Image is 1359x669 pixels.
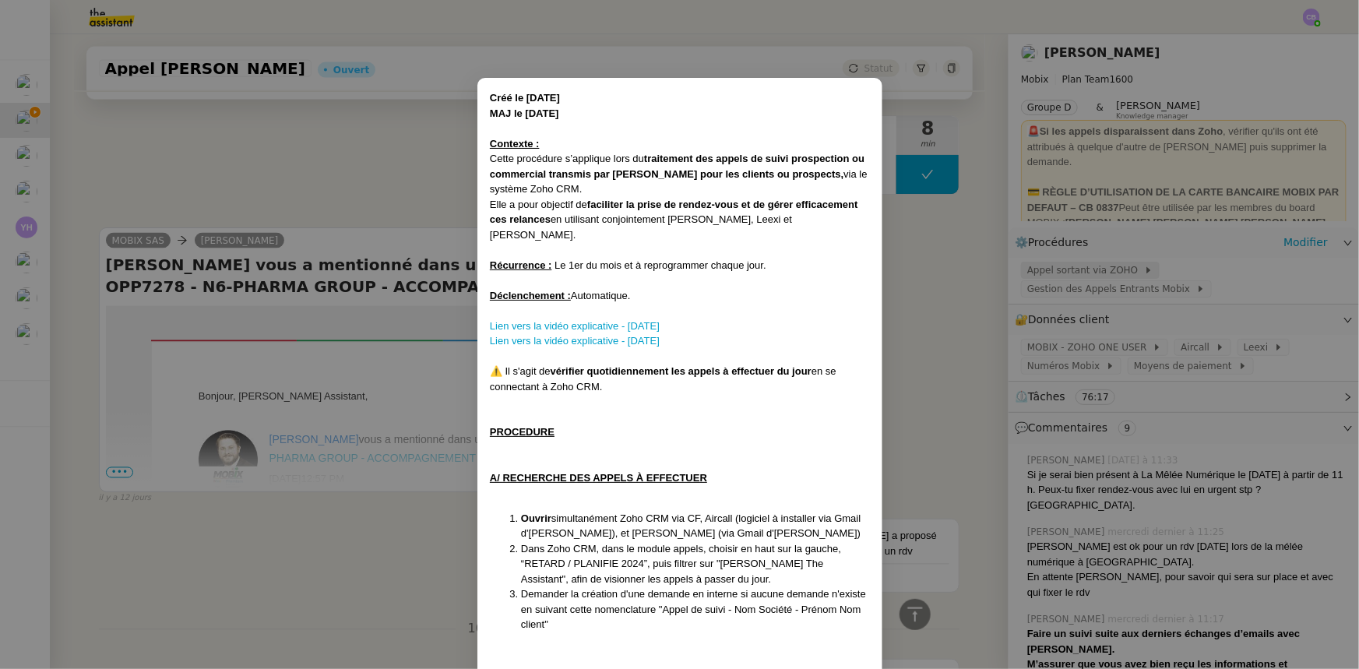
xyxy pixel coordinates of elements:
[521,511,870,541] li: simultanément Zoho CRM via CF, Aircall (logiciel à installer via Gmail d'[PERSON_NAME]), et [PERS...
[521,586,870,632] li: Demander la création d'une demande en interne si aucune demande n'existe en suivant cette nomencl...
[490,92,560,104] strong: Créé le [DATE]
[490,259,551,271] u: Récurrence :
[490,290,571,301] u: Déclenchement :
[490,151,870,197] div: Cette procédure s’applique lors du via le système Zoho CRM.
[490,288,870,304] div: Automatique.
[490,258,870,273] div: Le 1er du mois et à reprogrammer chaque jour.
[490,107,559,119] strong: MAJ le [DATE]
[490,472,707,484] u: A/ RECHERCHE DES APPELS À EFFECTUER
[490,426,555,438] u: PROCEDURE
[490,199,858,226] strong: faciliter la prise de rendez-vous et de gérer efficacement ces relances
[521,512,551,524] strong: Ouvrir
[490,364,870,394] div: ⚠️ Il s'agit de en se connectant à Zoho CRM.
[490,153,864,180] strong: traitement des appels de suivi prospection ou commercial transmis par [PERSON_NAME] pour les clie...
[521,541,870,587] li: Dans Zoho CRM, dans le module appels, choisir en haut sur la gauche, “RETARD / PLANIFIE 2024”, pu...
[490,335,660,347] a: Lien vers la vidéo explicative - [DATE]
[550,365,811,377] strong: vérifier quotidiennement les appels à effectuer du jour
[490,138,540,150] u: Contexte :
[490,320,660,332] a: Lien vers la vidéo explicative - [DATE]
[490,197,870,243] div: Elle a pour objectif de en utilisant conjointement [PERSON_NAME], Leexi et [PERSON_NAME].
